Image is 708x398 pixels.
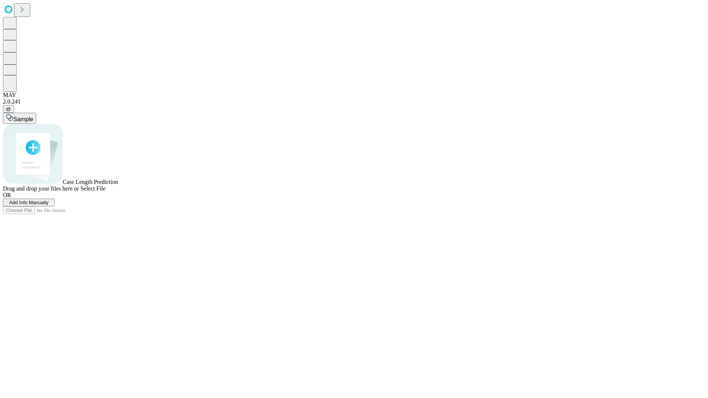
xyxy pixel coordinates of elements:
button: Add Info Manually [3,199,55,206]
button: @ [3,105,14,113]
span: Drag and drop your files here or [3,185,79,192]
div: MAY [3,92,705,98]
span: Select File [80,185,105,192]
button: Sample [3,113,36,124]
span: Add Info Manually [9,200,49,205]
div: 2.0.241 [3,98,705,105]
span: @ [6,106,11,112]
span: OR [3,192,11,198]
span: Sample [13,116,33,122]
span: Case Length Prediction [63,179,118,185]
